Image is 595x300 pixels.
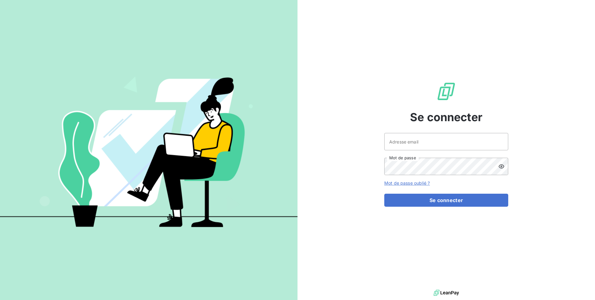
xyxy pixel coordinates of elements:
a: Mot de passe oublié ? [384,180,430,186]
input: placeholder [384,133,508,150]
span: Se connecter [410,109,483,126]
img: Logo LeanPay [436,82,456,101]
img: logo [434,288,459,298]
button: Se connecter [384,194,508,207]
